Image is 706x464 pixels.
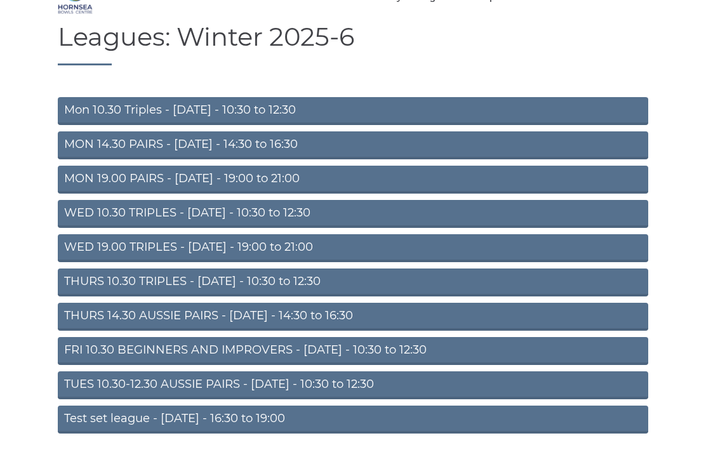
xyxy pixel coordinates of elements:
[58,23,648,65] h1: Leagues: Winter 2025-6
[58,97,648,125] a: Mon 10.30 Triples - [DATE] - 10:30 to 12:30
[58,234,648,262] a: WED 19.00 TRIPLES - [DATE] - 19:00 to 21:00
[58,337,648,365] a: FRI 10.30 BEGINNERS AND IMPROVERS - [DATE] - 10:30 to 12:30
[58,303,648,331] a: THURS 14.30 AUSSIE PAIRS - [DATE] - 14:30 to 16:30
[58,371,648,399] a: TUES 10.30-12.30 AUSSIE PAIRS - [DATE] - 10:30 to 12:30
[58,200,648,228] a: WED 10.30 TRIPLES - [DATE] - 10:30 to 12:30
[58,131,648,159] a: MON 14.30 PAIRS - [DATE] - 14:30 to 16:30
[58,268,648,296] a: THURS 10.30 TRIPLES - [DATE] - 10:30 to 12:30
[58,406,648,434] a: Test set league - [DATE] - 16:30 to 19:00
[58,166,648,194] a: MON 19.00 PAIRS - [DATE] - 19:00 to 21:00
